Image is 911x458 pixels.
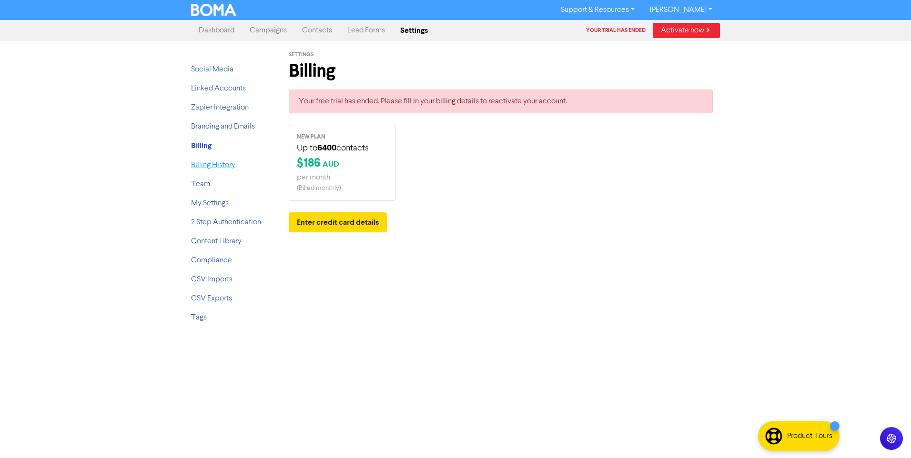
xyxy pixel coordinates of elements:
img: BOMA Logo [191,4,236,16]
span: AUD [323,159,339,169]
a: 2 Step Authentication [191,219,261,226]
iframe: Chat Widget [791,355,911,458]
a: Billing History [191,161,235,169]
a: My Settings [191,199,229,207]
a: CSV Imports [191,276,233,283]
div: Your trial has ended [586,27,653,35]
a: Compliance [191,257,232,264]
a: Zapier Integration [191,104,249,111]
div: $ 186 [297,155,387,172]
a: Settings [393,21,435,40]
h1: Billing [289,60,713,82]
a: Lead Forms [340,21,393,40]
a: Tags [191,314,207,321]
div: per month [297,172,387,183]
strong: 6400 [317,142,336,153]
a: Support & Resources [553,2,642,18]
a: Dashboard [191,21,242,40]
a: Team [191,180,210,188]
a: Linked Accounts [191,85,246,92]
a: [PERSON_NAME] [642,2,720,18]
a: Content Library [191,238,242,245]
div: ( Billed monthly ) [297,183,387,193]
strong: Billing [191,141,212,150]
a: Branding and Emails [191,123,255,130]
a: Activate now [653,23,720,38]
a: CSV Exports [191,295,232,302]
a: Social Media [191,66,233,73]
a: Contacts [294,21,340,40]
a: Billing [191,142,212,150]
a: Campaigns [242,21,294,40]
p: NEW PLAN [297,133,387,141]
span: Settings [289,51,314,58]
p: Up to contacts [297,141,387,155]
button: Enter credit card details [289,212,387,232]
span: Your free trial has ended. Please fill in your billing details to reactivate your account. [299,98,567,105]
